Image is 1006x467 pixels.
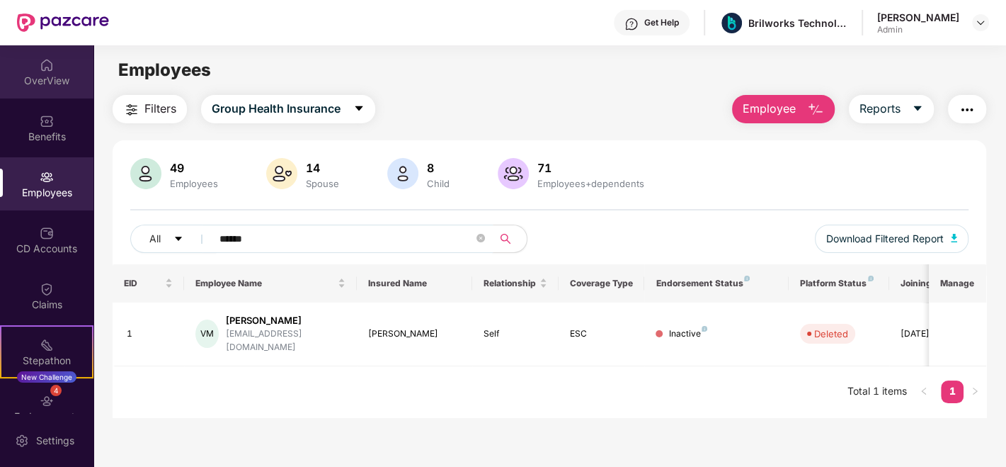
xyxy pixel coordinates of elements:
[748,16,847,30] div: Brilworks Technology Private Limited
[118,60,211,80] span: Employees
[17,13,109,32] img: New Pazcare Logo
[901,327,964,341] div: [DATE]
[127,327,173,341] div: 1
[201,95,375,123] button: Group Health Insurancecaret-down
[40,394,54,408] img: svg+xml;base64,PHN2ZyBpZD0iRW5kb3JzZW1lbnRzIiB4bWxucz0iaHR0cDovL3d3dy53My5vcmcvMjAwMC9zdmciIHdpZH...
[668,327,707,341] div: Inactive
[195,320,219,348] div: VM
[130,158,161,189] img: svg+xml;base64,PHN2ZyB4bWxucz0iaHR0cDovL3d3dy53My5vcmcvMjAwMC9zdmciIHhtbG5zOnhsaW5rPSJodHRwOi8vd3...
[814,327,848,341] div: Deleted
[1,354,92,368] div: Stepathon
[656,278,777,289] div: Endorsement Status
[40,170,54,184] img: svg+xml;base64,PHN2ZyBpZD0iRW1wbG95ZWVzIiB4bWxucz0iaHR0cDovL3d3dy53My5vcmcvMjAwMC9zdmciIHdpZHRoPS...
[144,100,176,118] span: Filters
[941,381,964,403] li: 1
[124,278,163,289] span: EID
[624,17,639,31] img: svg+xml;base64,PHN2ZyBpZD0iSGVscC0zMngzMiIgeG1sbnM9Imh0dHA6Ly93d3cudzMub3JnLzIwMDAvc3ZnIiB3aWR0aD...
[424,178,452,189] div: Child
[570,327,634,341] div: ESC
[226,327,345,354] div: [EMAIL_ADDRESS][DOMAIN_NAME]
[40,226,54,240] img: svg+xml;base64,PHN2ZyBpZD0iQ0RfQWNjb3VudHMiIGRhdGEtbmFtZT0iQ0QgQWNjb3VudHMiIHhtbG5zPSJodHRwOi8vd3...
[849,95,934,123] button: Reportscaret-down
[644,17,679,28] div: Get Help
[130,225,217,253] button: Allcaret-down
[868,276,874,281] img: svg+xml;base64,PHN2ZyB4bWxucz0iaHR0cDovL3d3dy53My5vcmcvMjAwMC9zdmciIHdpZHRoPSI4IiBoZWlnaHQ9IjgiIH...
[826,231,944,247] span: Download Filtered Report
[702,326,707,332] img: svg+xml;base64,PHN2ZyB4bWxucz0iaHR0cDovL3d3dy53My5vcmcvMjAwMC9zdmciIHdpZHRoPSI4IiBoZWlnaHQ9IjgiIH...
[184,264,357,303] th: Employee Name
[40,114,54,128] img: svg+xml;base64,PHN2ZyBpZD0iQmVuZWZpdHMiIHhtbG5zPSJodHRwOi8vd3d3LnczLm9yZy8yMDAwL3N2ZyIgd2lkdGg9Ij...
[195,278,335,289] span: Employee Name
[32,434,79,448] div: Settings
[964,381,986,403] button: right
[40,282,54,296] img: svg+xml;base64,PHN2ZyBpZD0iQ2xhaW0iIHhtbG5zPSJodHRwOi8vd3d3LnczLm9yZy8yMDAwL3N2ZyIgd2lkdGg9IjIwIi...
[559,264,645,303] th: Coverage Type
[123,101,140,118] img: svg+xml;base64,PHN2ZyB4bWxucz0iaHR0cDovL3d3dy53My5vcmcvMjAwMC9zdmciIHdpZHRoPSIyNCIgaGVpZ2h0PSIyNC...
[113,264,185,303] th: EID
[913,381,935,403] li: Previous Page
[167,178,221,189] div: Employees
[15,434,29,448] img: svg+xml;base64,PHN2ZyBpZD0iU2V0dGluZy0yMHgyMCIgeG1sbnM9Imh0dHA6Ly93d3cudzMub3JnLzIwMDAvc3ZnIiB3aW...
[167,161,221,175] div: 49
[113,95,187,123] button: Filters
[266,158,297,189] img: svg+xml;base64,PHN2ZyB4bWxucz0iaHR0cDovL3d3dy53My5vcmcvMjAwMC9zdmciIHhtbG5zOnhsaW5rPSJodHRwOi8vd3...
[889,264,976,303] th: Joining Date
[476,232,485,246] span: close-circle
[535,161,647,175] div: 71
[492,233,520,244] span: search
[877,24,959,35] div: Admin
[368,327,461,341] div: [PERSON_NAME]
[959,101,976,118] img: svg+xml;base64,PHN2ZyB4bWxucz0iaHR0cDovL3d3dy53My5vcmcvMjAwMC9zdmciIHdpZHRoPSIyNCIgaGVpZ2h0PSIyNC...
[17,371,76,383] div: New Challenge
[40,58,54,72] img: svg+xml;base64,PHN2ZyBpZD0iSG9tZSIgeG1sbnM9Imh0dHA6Ly93d3cudzMub3JnLzIwMDAvc3ZnIiB3aWR0aD0iMjAiIG...
[929,264,986,303] th: Manage
[877,11,959,24] div: [PERSON_NAME]
[472,264,559,303] th: Relationship
[484,278,537,289] span: Relationship
[964,381,986,403] li: Next Page
[357,264,472,303] th: Insured Name
[920,387,928,395] span: left
[149,231,161,247] span: All
[173,234,183,245] span: caret-down
[859,100,901,118] span: Reports
[40,338,54,352] img: svg+xml;base64,PHN2ZyB4bWxucz0iaHR0cDovL3d3dy53My5vcmcvMjAwMC9zdmciIHdpZHRoPSIyMSIgaGVpZ2h0PSIyMC...
[303,161,342,175] div: 14
[951,234,958,242] img: svg+xml;base64,PHN2ZyB4bWxucz0iaHR0cDovL3d3dy53My5vcmcvMjAwMC9zdmciIHhtbG5zOnhsaW5rPSJodHRwOi8vd3...
[387,158,418,189] img: svg+xml;base64,PHN2ZyB4bWxucz0iaHR0cDovL3d3dy53My5vcmcvMjAwMC9zdmciIHhtbG5zOnhsaW5rPSJodHRwOi8vd3...
[800,278,878,289] div: Platform Status
[498,158,529,189] img: svg+xml;base64,PHN2ZyB4bWxucz0iaHR0cDovL3d3dy53My5vcmcvMjAwMC9zdmciIHhtbG5zOnhsaW5rPSJodHRwOi8vd3...
[212,100,341,118] span: Group Health Insurance
[975,17,986,28] img: svg+xml;base64,PHN2ZyBpZD0iRHJvcGRvd24tMzJ4MzIiIHhtbG5zPSJodHRwOi8vd3d3LnczLm9yZy8yMDAwL3N2ZyIgd2...
[913,381,935,403] button: left
[424,161,452,175] div: 8
[732,95,835,123] button: Employee
[971,387,979,395] span: right
[226,314,345,327] div: [PERSON_NAME]
[743,100,796,118] span: Employee
[912,103,923,116] span: caret-down
[721,13,742,33] img: download.jpg
[353,103,365,116] span: caret-down
[847,381,907,403] li: Total 1 items
[476,234,485,242] span: close-circle
[535,178,647,189] div: Employees+dependents
[744,276,750,281] img: svg+xml;base64,PHN2ZyB4bWxucz0iaHR0cDovL3d3dy53My5vcmcvMjAwMC9zdmciIHdpZHRoPSI4IiBoZWlnaHQ9IjgiIH...
[484,327,547,341] div: Self
[941,381,964,402] a: 1
[50,385,62,396] div: 4
[815,225,969,253] button: Download Filtered Report
[492,225,527,253] button: search
[303,178,342,189] div: Spouse
[807,101,824,118] img: svg+xml;base64,PHN2ZyB4bWxucz0iaHR0cDovL3d3dy53My5vcmcvMjAwMC9zdmciIHhtbG5zOnhsaW5rPSJodHRwOi8vd3...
